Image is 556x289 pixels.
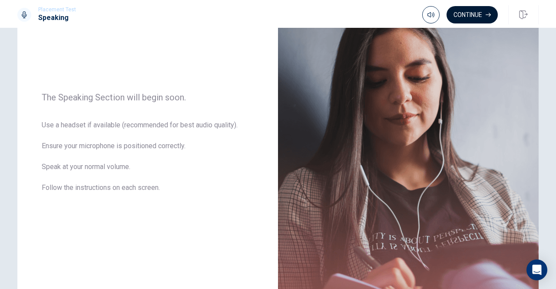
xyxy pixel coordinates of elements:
[38,13,76,23] h1: Speaking
[447,6,498,23] button: Continue
[38,7,76,13] span: Placement Test
[526,259,547,280] div: Open Intercom Messenger
[42,92,254,103] span: The Speaking Section will begin soon.
[42,120,254,203] span: Use a headset if available (recommended for best audio quality). Ensure your microphone is positi...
